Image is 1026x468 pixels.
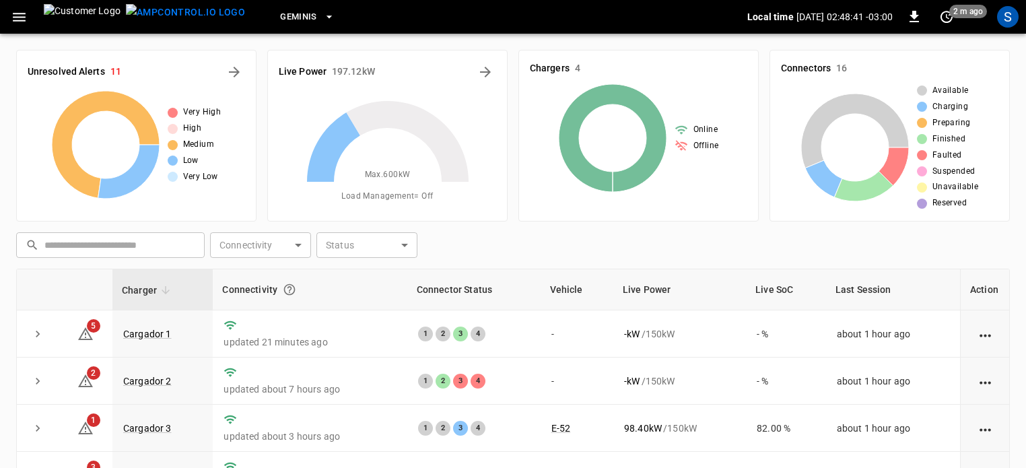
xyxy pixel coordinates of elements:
span: 1 [87,413,100,427]
span: Very High [183,106,221,119]
span: Faulted [932,149,962,162]
div: 1 [418,327,433,341]
div: action cell options [977,327,994,341]
span: Online [693,123,718,137]
span: High [183,122,202,135]
span: Available [932,84,969,98]
span: 5 [87,319,100,333]
td: 82.00 % [746,405,826,452]
a: E-52 [551,423,571,434]
td: about 1 hour ago [826,405,960,452]
a: 2 [77,374,94,385]
button: Connection between the charger and our software. [277,277,302,302]
h6: 197.12 kW [332,65,375,79]
h6: Chargers [530,61,570,76]
th: Vehicle [541,269,614,310]
div: 3 [453,374,468,389]
p: updated about 3 hours ago [224,430,396,443]
td: about 1 hour ago [826,358,960,405]
a: Cargador 3 [123,423,172,434]
th: Live Power [613,269,746,310]
span: Medium [183,138,214,152]
p: - kW [624,327,640,341]
img: ampcontrol.io logo [126,4,245,21]
h6: Live Power [279,65,327,79]
div: 1 [418,421,433,436]
h6: 16 [836,61,847,76]
p: [DATE] 02:48:41 -03:00 [796,10,893,24]
div: 2 [436,327,450,341]
a: 1 [77,422,94,433]
div: 4 [471,421,485,436]
a: Cargador 2 [123,376,172,387]
span: Finished [932,133,965,146]
span: Preparing [932,116,971,130]
p: - kW [624,374,640,388]
span: Max. 600 kW [365,168,411,182]
span: Unavailable [932,180,978,194]
p: updated 21 minutes ago [224,335,396,349]
h6: 11 [110,65,121,79]
p: updated about 7 hours ago [224,382,396,396]
div: profile-icon [997,6,1019,28]
td: - % [746,358,826,405]
th: Connector Status [407,269,541,310]
td: - [541,358,614,405]
span: Reserved [932,197,967,210]
span: Charging [932,100,968,114]
td: about 1 hour ago [826,310,960,358]
h6: Connectors [781,61,831,76]
th: Live SoC [746,269,826,310]
div: action cell options [977,422,994,435]
div: 4 [471,327,485,341]
p: 98.40 kW [624,422,662,435]
div: 4 [471,374,485,389]
button: Energy Overview [475,61,496,83]
span: Geminis [280,9,317,25]
span: Load Management = Off [341,190,433,203]
div: / 150 kW [624,374,735,388]
img: Customer Logo [44,4,121,30]
span: Charger [122,282,174,298]
div: / 150 kW [624,422,735,435]
div: 1 [418,374,433,389]
a: Cargador 1 [123,329,172,339]
button: Geminis [275,4,340,30]
span: Offline [693,139,719,153]
span: 2 m ago [949,5,987,18]
span: Suspended [932,165,976,178]
button: All Alerts [224,61,245,83]
span: 2 [87,366,100,380]
td: - % [746,310,826,358]
button: expand row [28,418,48,438]
div: 2 [436,421,450,436]
div: action cell options [977,374,994,388]
p: Local time [747,10,794,24]
th: Action [960,269,1009,310]
div: 2 [436,374,450,389]
span: Low [183,154,199,168]
h6: 4 [575,61,580,76]
td: - [541,310,614,358]
div: 3 [453,327,468,341]
button: expand row [28,371,48,391]
span: Very Low [183,170,218,184]
div: / 150 kW [624,327,735,341]
div: 3 [453,421,468,436]
button: expand row [28,324,48,344]
a: 5 [77,327,94,338]
button: set refresh interval [936,6,957,28]
h6: Unresolved Alerts [28,65,105,79]
div: Connectivity [222,277,397,302]
th: Last Session [826,269,960,310]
